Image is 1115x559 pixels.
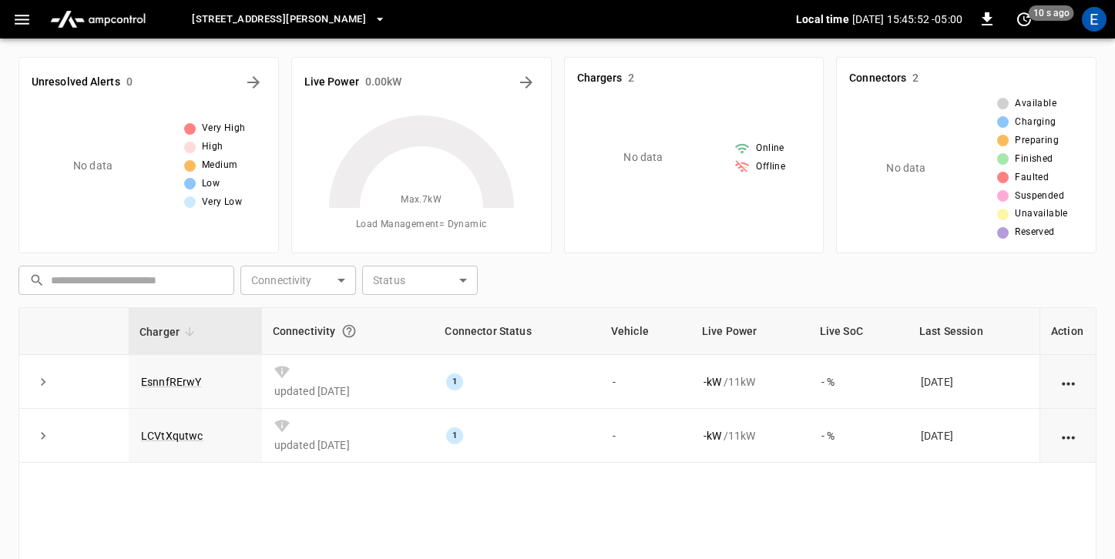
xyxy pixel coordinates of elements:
[1059,428,1078,444] div: action cell options
[1015,115,1056,130] span: Charging
[241,70,266,95] button: All Alerts
[623,149,663,166] p: No data
[908,308,1039,355] th: Last Session
[886,160,925,176] p: No data
[1015,225,1054,240] span: Reserved
[1082,7,1107,32] div: profile-icon
[756,141,784,156] span: Online
[1039,308,1096,355] th: Action
[600,308,691,355] th: Vehicle
[141,430,203,442] a: LCVtXqutwc
[577,70,623,87] h6: Chargers
[1059,374,1078,390] div: action cell options
[274,437,422,453] p: updated [DATE]
[126,74,133,91] h6: 0
[335,317,363,345] button: Connection between the charger and our software.
[434,308,599,355] th: Connector Status
[1015,189,1064,204] span: Suspended
[202,176,220,192] span: Low
[73,158,113,174] p: No data
[628,70,634,87] h6: 2
[514,70,539,95] button: Energy Overview
[365,74,402,91] h6: 0.00 kW
[1015,206,1067,222] span: Unavailable
[809,355,908,409] td: - %
[809,409,908,463] td: - %
[32,370,55,393] button: expand row
[32,424,55,447] button: expand row
[356,217,487,233] span: Load Management = Dynamic
[446,373,463,390] div: 1
[202,195,242,210] span: Very Low
[401,192,442,208] span: Max. 7 kW
[1012,7,1036,32] button: set refresh interval
[141,376,202,388] a: EsnnfRErwY
[44,5,152,34] img: ampcontrol.io logo
[756,159,785,175] span: Offline
[186,5,392,35] button: [STREET_ADDRESS][PERSON_NAME]
[1015,170,1049,186] span: Faulted
[32,74,120,91] h6: Unresolved Alerts
[852,12,962,27] p: [DATE] 15:45:52 -05:00
[908,409,1039,463] td: [DATE]
[796,12,849,27] p: Local time
[908,355,1039,409] td: [DATE]
[691,308,809,355] th: Live Power
[704,374,721,390] p: - kW
[139,323,200,341] span: Charger
[704,374,797,390] div: / 11 kW
[202,139,223,155] span: High
[809,308,908,355] th: Live SoC
[600,355,691,409] td: -
[1015,96,1056,112] span: Available
[274,383,422,399] p: updated [DATE]
[704,428,797,444] div: / 11 kW
[704,428,721,444] p: - kW
[446,427,463,444] div: 1
[202,121,246,136] span: Very High
[912,70,919,87] h6: 2
[1015,152,1053,167] span: Finished
[273,317,424,345] div: Connectivity
[202,158,237,173] span: Medium
[1015,133,1059,149] span: Preparing
[849,70,906,87] h6: Connectors
[304,74,359,91] h6: Live Power
[1029,5,1074,21] span: 10 s ago
[192,11,366,28] span: [STREET_ADDRESS][PERSON_NAME]
[600,409,691,463] td: -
